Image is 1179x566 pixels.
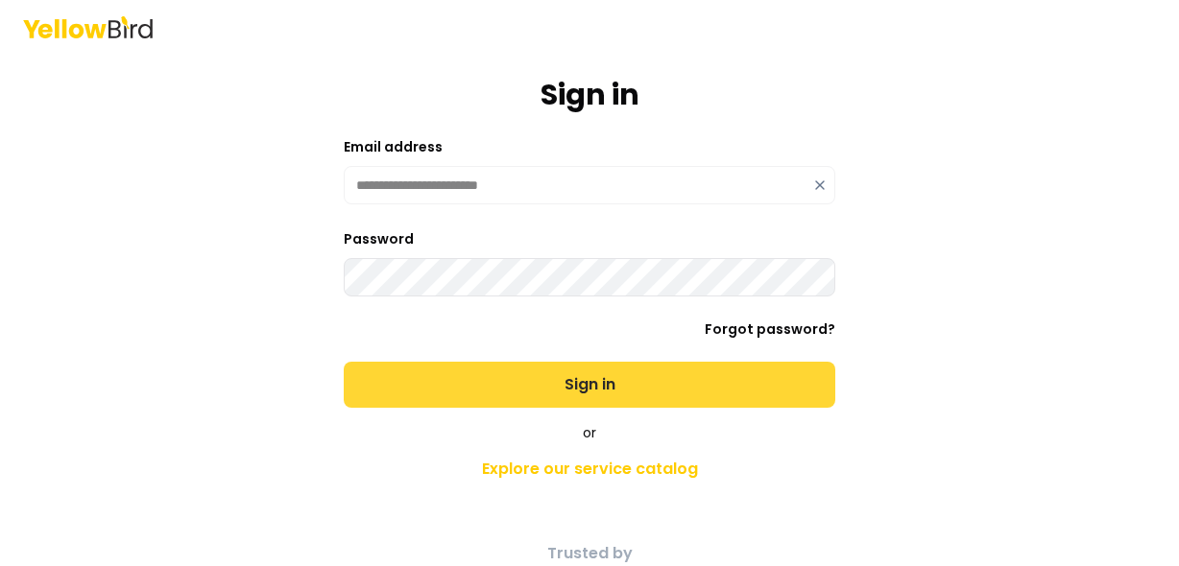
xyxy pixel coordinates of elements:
[583,423,596,442] span: or
[344,362,835,408] button: Sign in
[252,542,927,565] p: Trusted by
[705,319,835,339] a: Forgot password?
[252,450,927,488] a: Explore our service catalog
[344,229,414,248] label: Password
[344,137,443,156] label: Email address
[541,78,639,112] h1: Sign in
